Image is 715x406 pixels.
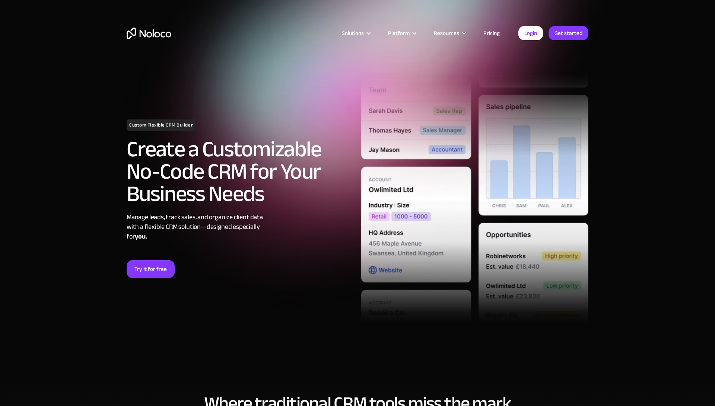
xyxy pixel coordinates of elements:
[425,28,474,38] div: Resources
[549,26,588,40] a: Get started
[388,28,410,38] div: Platform
[333,28,379,38] div: Solutions
[379,28,425,38] div: Platform
[127,28,171,39] a: home
[127,119,196,131] h1: Custom Flexible CRM Builder
[342,28,364,38] div: Solutions
[127,212,354,242] div: Manage leads, track sales, and organize client data with a flexible CRM solution—designed especia...
[518,26,543,40] a: Login
[127,138,354,205] h2: Create a Customizable No-Code CRM for Your Business Needs
[474,28,509,38] a: Pricing
[127,260,175,278] a: Try it for free
[135,230,147,243] strong: you.
[434,28,459,38] div: Resources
